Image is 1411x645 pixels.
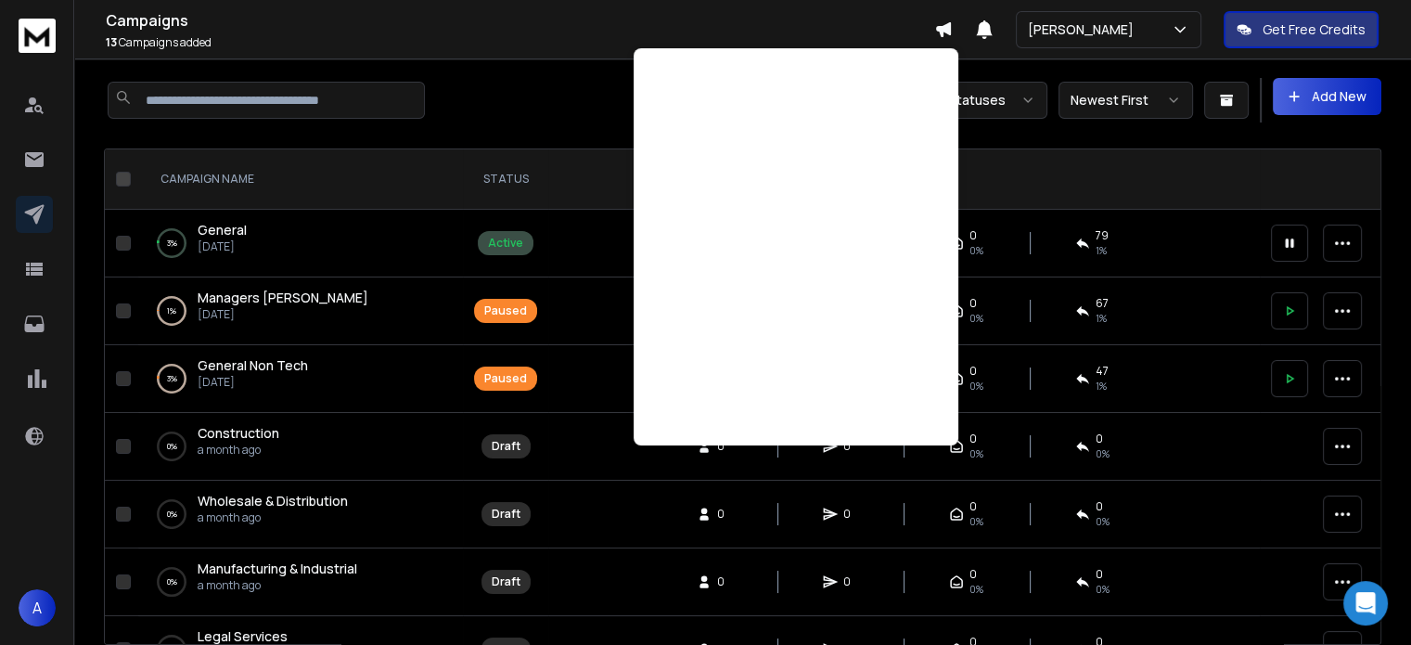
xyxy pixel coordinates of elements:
[969,364,977,379] span: 0
[198,289,368,306] span: Managers [PERSON_NAME]
[969,296,977,311] span: 0
[1096,296,1109,311] span: 67
[1096,499,1103,514] span: 0
[1058,82,1193,119] button: Newest First
[167,234,177,252] p: 3 %
[198,289,368,307] a: Managers [PERSON_NAME]
[1096,514,1110,529] span: 0%
[198,627,288,645] span: Legal Services
[969,446,983,461] span: 0%
[167,573,177,591] p: 0 %
[167,369,177,388] p: 3 %
[138,210,463,277] td: 3%General[DATE]
[969,243,983,258] span: 0%
[198,560,357,577] span: Manufacturing & Industrial
[969,567,977,582] span: 0
[1096,582,1110,597] span: 0%
[167,437,177,456] p: 0 %
[969,311,983,326] span: 0%
[1096,432,1103,446] span: 0
[484,303,527,318] div: Paused
[843,574,862,589] span: 0
[1096,379,1107,393] span: 1 %
[969,582,983,597] span: 0%
[843,439,862,454] span: 0
[969,499,977,514] span: 0
[198,239,247,254] p: [DATE]
[492,574,520,589] div: Draft
[492,507,520,522] div: Draft
[969,379,983,393] span: 0%
[19,589,56,626] button: A
[106,35,934,50] p: Campaigns added
[138,149,463,210] th: CAMPAIGN NAME
[484,371,527,386] div: Paused
[1096,228,1109,243] span: 79
[138,345,463,413] td: 3%General Non Tech[DATE]
[1273,78,1381,115] button: Add New
[1028,20,1141,39] p: [PERSON_NAME]
[106,34,117,50] span: 13
[198,307,368,322] p: [DATE]
[1096,311,1107,326] span: 1 %
[717,574,736,589] span: 0
[969,432,977,446] span: 0
[198,375,308,390] p: [DATE]
[969,228,977,243] span: 0
[1096,243,1107,258] span: 1 %
[138,413,463,481] td: 0%Constructiona month ago
[1224,11,1379,48] button: Get Free Credits
[717,439,736,454] span: 0
[198,356,308,374] span: General Non Tech
[1343,581,1388,626] div: Open Intercom Messenger
[1096,446,1110,461] span: 0%
[969,514,983,529] span: 0%
[167,505,177,523] p: 0 %
[198,356,308,375] a: General Non Tech
[488,236,523,251] div: Active
[717,507,736,522] span: 0
[198,510,348,525] p: a month ago
[198,492,348,510] span: Wholesale & Distribution
[198,424,279,443] a: Construction
[1263,20,1366,39] p: Get Free Credits
[463,149,548,210] th: STATUS
[167,302,176,320] p: 1 %
[106,9,934,32] h1: Campaigns
[19,19,56,53] img: logo
[1096,364,1109,379] span: 47
[198,443,279,458] p: a month ago
[138,277,463,345] td: 1%Managers [PERSON_NAME][DATE]
[492,439,520,454] div: Draft
[198,221,247,239] a: General
[138,548,463,616] td: 0%Manufacturing & Industriala month ago
[198,560,357,578] a: Manufacturing & Industrial
[138,481,463,548] td: 0%Wholesale & Distributiona month ago
[198,578,357,593] p: a month ago
[843,507,862,522] span: 0
[931,91,1006,110] p: All Statuses
[1096,567,1103,582] span: 0
[198,221,247,239] span: General
[198,492,348,510] a: Wholesale & Distribution
[548,149,1260,210] th: CAMPAIGN STATS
